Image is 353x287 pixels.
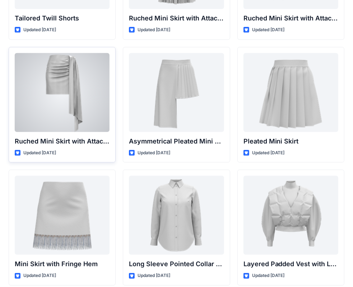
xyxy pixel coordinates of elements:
p: Asymmetrical Pleated Mini Skirt with Drape [129,136,224,146]
p: Ruched Mini Skirt with Attached Draped Panel [15,136,110,146]
p: Updated [DATE] [252,149,285,157]
p: Updated [DATE] [252,26,285,34]
a: Ruched Mini Skirt with Attached Draped Panel [15,53,110,132]
p: Ruched Mini Skirt with Attached Draped Panel [129,13,224,23]
p: Updated [DATE] [138,26,170,34]
p: Pleated Mini Skirt [243,136,338,146]
p: Updated [DATE] [252,272,285,279]
p: Updated [DATE] [23,26,56,34]
a: Asymmetrical Pleated Mini Skirt with Drape [129,53,224,132]
a: Long Sleeve Pointed Collar Button-Up Shirt [129,176,224,255]
p: Updated [DATE] [23,272,56,279]
p: Mini Skirt with Fringe Hem [15,259,110,269]
p: Updated [DATE] [138,149,170,157]
p: Tailored Twill Shorts [15,13,110,23]
p: Long Sleeve Pointed Collar Button-Up Shirt [129,259,224,269]
p: Updated [DATE] [23,149,56,157]
p: Updated [DATE] [138,272,170,279]
p: Ruched Mini Skirt with Attached Draped Panel [243,13,338,23]
a: Mini Skirt with Fringe Hem [15,176,110,255]
a: Pleated Mini Skirt [243,53,338,132]
p: Layered Padded Vest with Long Sleeve Top [243,259,338,269]
a: Layered Padded Vest with Long Sleeve Top [243,176,338,255]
